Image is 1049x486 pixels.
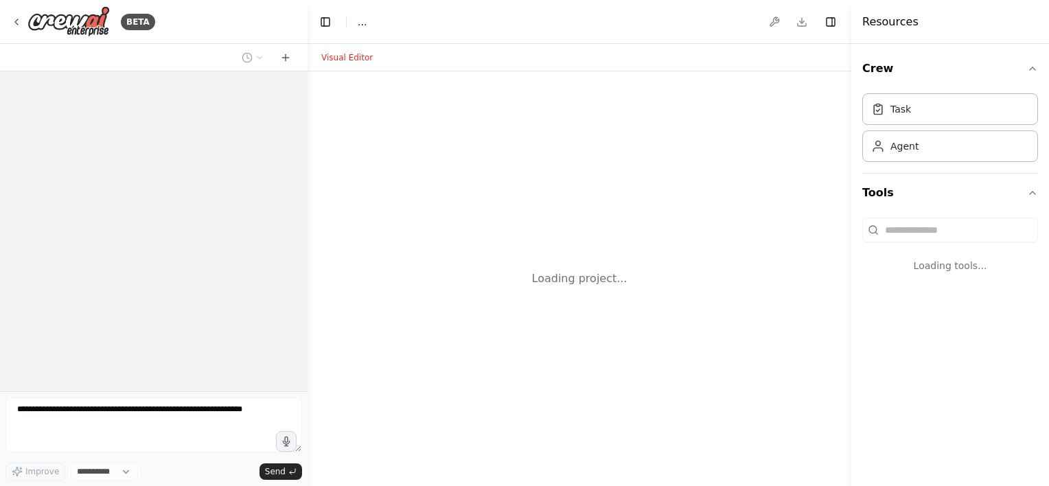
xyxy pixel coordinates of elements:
div: Agent [890,139,919,153]
div: Loading project... [532,270,627,287]
div: Loading tools... [862,248,1038,283]
button: Visual Editor [313,49,381,66]
button: Start a new chat [275,49,297,66]
button: Hide left sidebar [316,12,335,32]
span: Send [265,466,286,477]
h4: Resources [862,14,919,30]
button: Improve [5,463,65,481]
button: Send [260,463,302,480]
button: Switch to previous chat [236,49,269,66]
button: Tools [862,174,1038,212]
div: Tools [862,212,1038,294]
button: Click to speak your automation idea [276,431,297,452]
div: BETA [121,14,155,30]
span: Improve [25,466,59,477]
div: Crew [862,88,1038,173]
div: Task [890,102,911,116]
button: Hide right sidebar [821,12,840,32]
img: Logo [27,6,110,37]
nav: breadcrumb [358,15,367,29]
span: ... [358,15,367,29]
button: Crew [862,49,1038,88]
